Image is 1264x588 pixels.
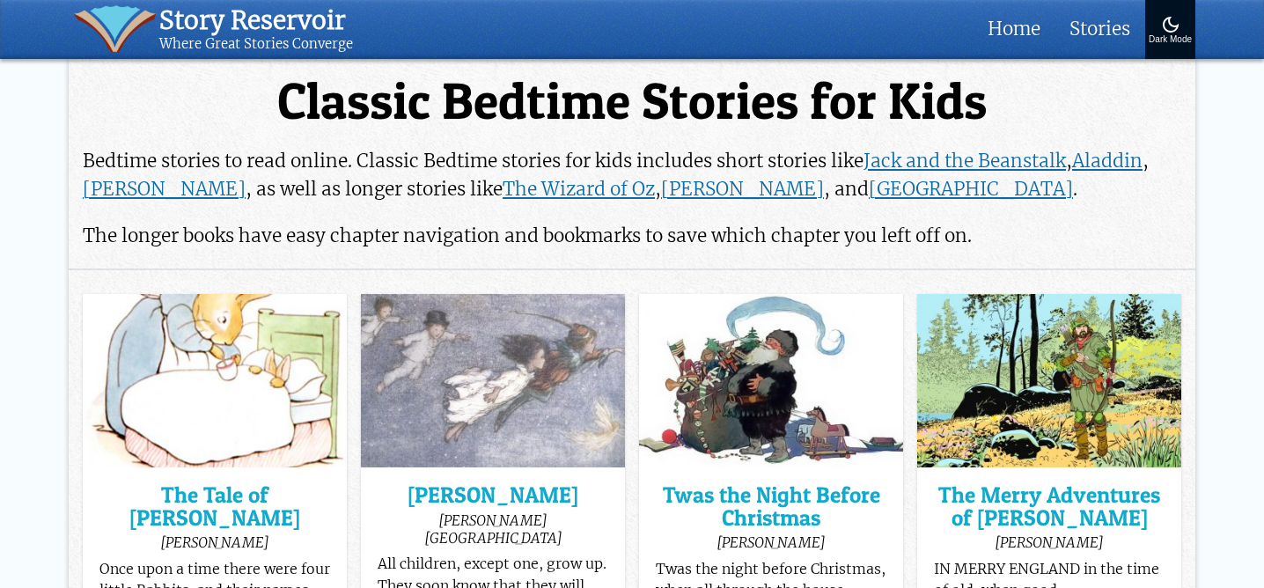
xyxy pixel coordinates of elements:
a: Jack and the Beanstalk [863,149,1066,173]
a: [GEOGRAPHIC_DATA] [869,177,1073,201]
a: The Tale of [PERSON_NAME] [99,484,331,529]
div: Where Great Stories Converge [159,36,353,53]
img: The Tale of Peter Rabbit [83,294,347,467]
a: [PERSON_NAME] [83,177,246,201]
div: Story Reservoir [159,5,353,36]
a: Twas the Night Before Christmas [656,484,887,529]
h1: Classic Bedtime Stories for Kids [83,75,1181,129]
p: Bedtime stories to read online. Classic Bedtime stories for kids includes short stories like , , ... [83,147,1181,203]
a: [PERSON_NAME] [378,484,609,506]
div: [PERSON_NAME] [99,533,331,551]
img: Peter Pan [361,294,625,467]
a: Aladdin [1072,149,1143,173]
a: [PERSON_NAME] [661,177,824,201]
img: icon of book with waver spilling out. [74,5,156,53]
a: The Wizard of Oz [503,177,655,201]
div: [PERSON_NAME][GEOGRAPHIC_DATA] [378,511,609,547]
div: [PERSON_NAME] [934,533,1165,551]
a: The Merry Adventures of [PERSON_NAME] [934,484,1165,529]
p: The longer books have easy chapter navigation and bookmarks to save which chapter you left off on. [83,222,1181,250]
img: Turn On Dark Mode [1160,14,1181,35]
div: [PERSON_NAME] [656,533,887,551]
img: The Merry Adventures of Robin Hood [917,294,1181,467]
div: Dark Mode [1149,35,1192,45]
img: Twas the Night Before Christmas [639,294,903,467]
